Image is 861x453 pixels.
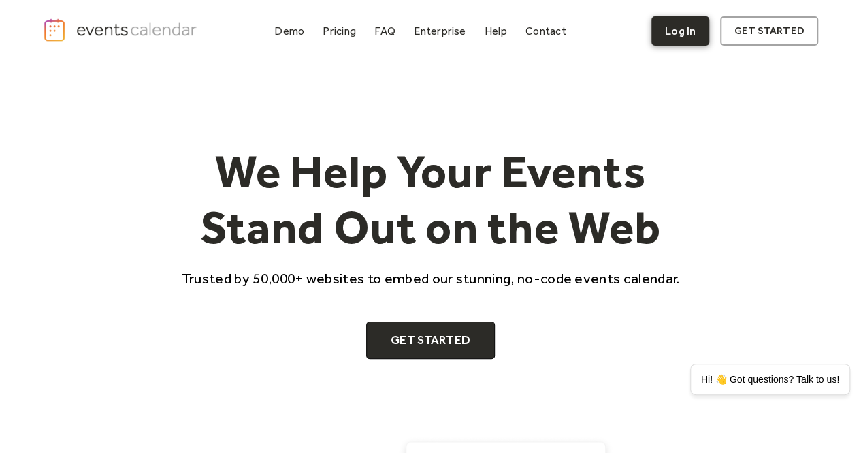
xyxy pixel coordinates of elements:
div: FAQ [374,27,395,35]
a: Log In [651,16,709,46]
div: Help [485,27,507,35]
a: Demo [269,22,310,40]
a: Help [479,22,513,40]
a: Get Started [366,322,495,360]
div: Demo [274,27,304,35]
p: Trusted by 50,000+ websites to embed our stunning, no-code events calendar. [169,268,692,288]
a: Pricing [317,22,361,40]
a: Enterprise [408,22,471,40]
div: Pricing [323,27,356,35]
div: Contact [525,27,566,35]
a: get started [720,16,817,46]
a: FAQ [369,22,401,40]
a: Contact [520,22,572,40]
div: Enterprise [414,27,466,35]
h1: We Help Your Events Stand Out on the Web [169,144,692,255]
